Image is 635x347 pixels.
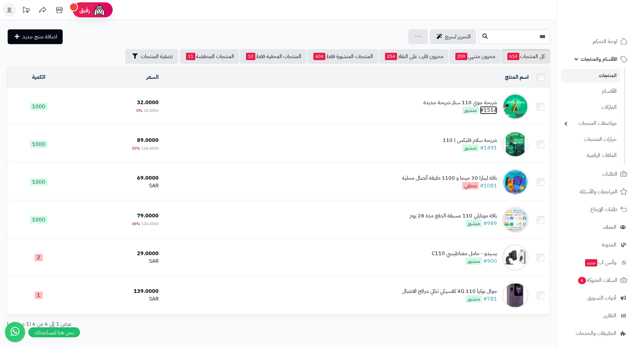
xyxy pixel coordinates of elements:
[580,187,617,196] span: المراجعات والأسئلة
[32,73,45,81] a: الكمية
[240,49,307,64] a: المنتجات المخفية فقط10
[483,219,497,227] a: #989
[144,108,159,114] span: 32.0000
[561,272,631,288] a: السلات المتروكة6
[73,174,159,182] div: 69.0000
[462,107,479,114] span: منشور
[132,221,140,227] span: 38%
[445,33,471,41] span: التحرير لسريع
[402,174,497,182] div: باقة ليبارا 30 جيجا و 1100 دقيقة أتصال محلية
[141,221,159,227] span: 126.5000
[502,93,529,120] img: شريحة جوي 110 ستار شريحة جديدة
[590,19,629,33] img: logo-2.png
[561,219,631,235] a: العملاء
[73,182,159,190] div: SAR
[402,288,497,295] div: جوال نوكيا 110 4G كلاسيكي ثنائي شرائح الاتصال
[466,257,482,265] span: منشور
[35,292,43,299] span: 1
[137,99,159,107] span: 32.0000
[585,259,597,267] span: جديد
[462,182,479,189] span: مخفي
[581,54,617,64] span: الأقسام والمنتجات
[502,282,529,309] img: جوال نوكيا 110 4G كلاسيكي ثنائي شرائح الاتصال
[137,212,159,220] span: 79.0000
[561,116,620,131] a: مواصفات المنتجات
[602,169,617,179] span: الطلبات
[561,148,620,163] a: الملفات الرقمية
[483,257,497,265] a: #900
[561,100,620,115] a: الماركات
[18,3,34,18] a: تحديثات المنصة
[462,144,479,152] span: منشور
[136,108,142,114] span: 0%
[30,178,47,186] span: 1000
[432,250,497,257] div: يسيدو - حامل مغناطيسي C110
[561,308,631,324] a: التقارير
[577,276,617,285] span: السلات المتروكة
[502,244,529,271] img: يسيدو - حامل مغناطيسي C110
[8,29,63,44] a: اضافة منتج جديد
[246,53,255,60] span: 10
[561,69,620,82] a: المنتجات
[483,295,497,303] a: #781
[73,295,159,303] div: SAR
[593,37,617,46] span: لوحة التحكم
[146,73,159,81] a: السعر
[576,329,616,338] span: التطبيقات والخدمات
[603,222,616,232] span: العملاء
[141,145,159,151] span: 126.5000
[307,49,378,64] a: المنتجات المنشورة فقط604
[602,240,616,249] span: المدونة
[604,311,616,320] span: التقارير
[379,49,449,64] a: مخزون قارب على النفاذ254
[423,99,497,107] div: شريحة جوي 110 ستار شريحة جديدة
[561,237,631,253] a: المدونة
[502,206,529,233] img: باقة موبايلي 110 مسبقة الدفع مدة 28 يوم
[443,137,497,144] div: شريحة سلام فليكس | 110
[505,73,529,81] a: اسم المنتج
[466,295,482,303] span: منشور
[561,254,631,271] a: وآتس آبجديد
[73,257,159,265] div: SAR
[466,220,482,227] span: منشور
[561,132,620,147] a: خيارات المنتجات
[480,182,497,190] a: #1081
[578,277,586,284] span: 6
[480,144,497,152] a: #1491
[313,53,325,60] span: 604
[79,6,90,14] span: رفيق
[584,258,616,267] span: وآتس آب
[561,201,631,217] a: طلبات الإرجاع
[35,254,43,261] span: 2
[137,136,159,144] span: 89.0000
[502,131,529,158] img: شريحة سلام فليكس | 110
[455,53,467,60] span: 259
[561,33,631,49] a: لوحة التحكم
[125,49,178,64] button: تصفية المنتجات
[180,49,239,64] a: المنتجات المخفضة11
[73,288,159,295] div: 139.0000
[590,205,617,214] span: طلبات الإرجاع
[561,84,620,99] a: الأقسام
[480,106,497,114] a: #1514
[30,141,47,148] span: 1000
[561,290,631,306] a: أدوات التسويق
[410,212,497,220] div: باقة موبايلي 110 مسبقة الدفع مدة 28 يوم
[449,49,501,64] a: مخزون منتهي259
[507,53,519,60] span: 614
[93,3,106,17] img: ai-face.png
[132,145,140,151] span: 30%
[30,103,47,110] span: 1000
[141,52,173,60] span: تصفية المنتجات
[385,53,397,60] span: 254
[73,250,159,257] div: 29.0000
[22,33,57,41] span: اضافة منتج جديد
[501,49,550,64] a: كل المنتجات614
[186,53,195,60] span: 11
[561,166,631,182] a: الطلبات
[2,320,278,328] div: عرض 1 إلى 6 من 6 (1 صفحات)
[587,293,616,303] span: أدوات التسويق
[502,169,529,195] img: باقة ليبارا 30 جيجا و 1100 دقيقة أتصال محلية
[561,184,631,200] a: المراجعات والأسئلة
[561,325,631,341] a: التطبيقات والخدمات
